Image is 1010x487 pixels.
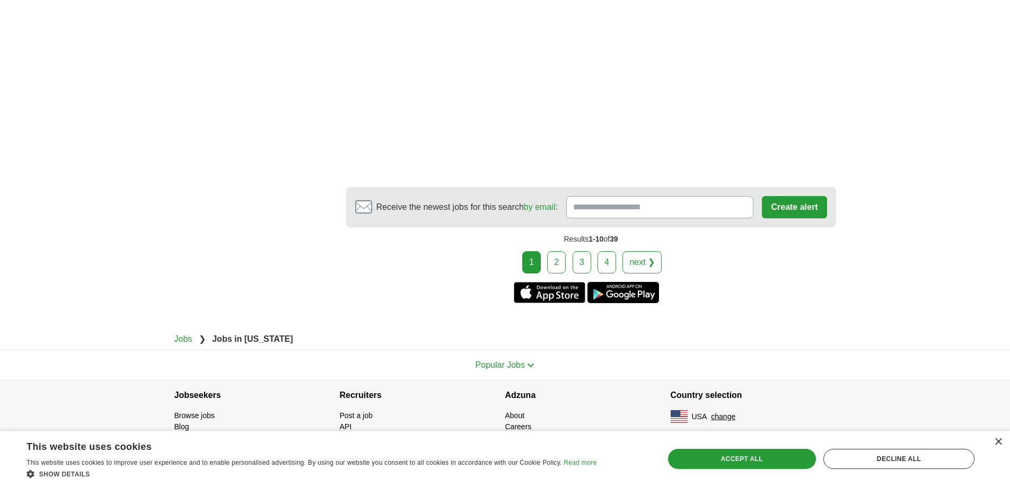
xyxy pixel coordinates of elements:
[174,411,215,420] a: Browse jobs
[762,196,827,218] button: Create alert
[587,282,659,303] a: Get the Android app
[610,235,618,243] span: 39
[564,459,596,466] a: Read more, opens a new window
[174,334,192,343] a: Jobs
[589,235,603,243] span: 1-10
[174,422,189,431] a: Blog
[692,411,707,422] span: USA
[823,449,974,469] div: Decline all
[527,363,534,368] img: toggle icon
[547,251,566,273] a: 2
[522,251,541,273] div: 1
[524,202,556,211] a: by email
[27,468,596,479] div: Show details
[622,251,662,273] a: next ❯
[573,251,591,273] a: 3
[505,411,525,420] a: About
[668,449,816,469] div: Accept all
[376,201,558,214] span: Receive the newest jobs for this search :
[27,459,562,466] span: This website uses cookies to improve user experience and to enable personalised advertising. By u...
[711,411,735,422] button: change
[39,471,90,478] span: Show details
[340,411,373,420] a: Post a job
[598,251,616,273] a: 4
[671,410,688,423] img: US flag
[340,422,352,431] a: API
[505,422,532,431] a: Careers
[671,380,836,410] h4: Country selection
[476,360,525,369] span: Popular Jobs
[199,334,206,343] span: ❯
[514,282,585,303] a: Get the iPhone app
[346,227,836,251] div: Results of
[27,437,570,453] div: This website uses cookies
[212,334,293,343] strong: Jobs in [US_STATE]
[994,438,1002,446] div: Close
